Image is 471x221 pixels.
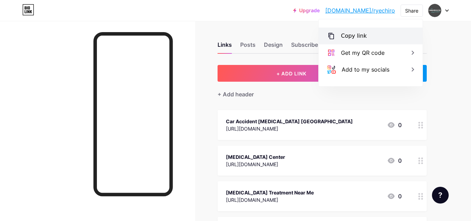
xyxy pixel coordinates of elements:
[226,189,314,196] div: [MEDICAL_DATA] Treatment Near Me
[387,156,402,165] div: 0
[342,65,389,74] div: Add to my socials
[341,49,385,57] div: Get my QR code
[325,6,395,15] a: [DOMAIN_NAME]/ryechiro
[387,192,402,200] div: 0
[226,125,353,132] div: [URL][DOMAIN_NAME]
[218,65,366,82] button: + ADD LINK
[240,40,256,53] div: Posts
[226,153,285,161] div: [MEDICAL_DATA] Center
[293,8,320,13] a: Upgrade
[387,121,402,129] div: 0
[226,118,353,125] div: Car Accident [MEDICAL_DATA] [GEOGRAPHIC_DATA]
[226,196,314,204] div: [URL][DOMAIN_NAME]
[218,40,232,53] div: Links
[428,4,441,17] img: ryechiro
[341,32,367,40] div: Copy link
[218,90,254,98] div: + Add header
[276,71,306,76] span: + ADD LINK
[405,7,418,14] div: Share
[226,161,285,168] div: [URL][DOMAIN_NAME]
[264,40,283,53] div: Design
[291,40,323,53] div: Subscribers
